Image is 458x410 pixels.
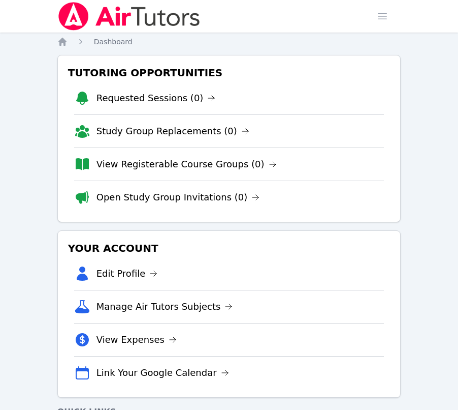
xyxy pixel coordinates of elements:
[96,124,249,138] a: Study Group Replacements (0)
[57,2,201,31] img: Air Tutors
[94,38,133,46] span: Dashboard
[96,267,158,281] a: Edit Profile
[96,190,260,204] a: Open Study Group Invitations (0)
[94,37,133,47] a: Dashboard
[96,300,233,314] a: Manage Air Tutors Subjects
[96,333,177,347] a: View Expenses
[96,91,216,105] a: Requested Sessions (0)
[96,157,277,171] a: View Registerable Course Groups (0)
[66,239,392,257] h3: Your Account
[96,366,229,380] a: Link Your Google Calendar
[66,64,392,82] h3: Tutoring Opportunities
[57,37,401,47] nav: Breadcrumb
